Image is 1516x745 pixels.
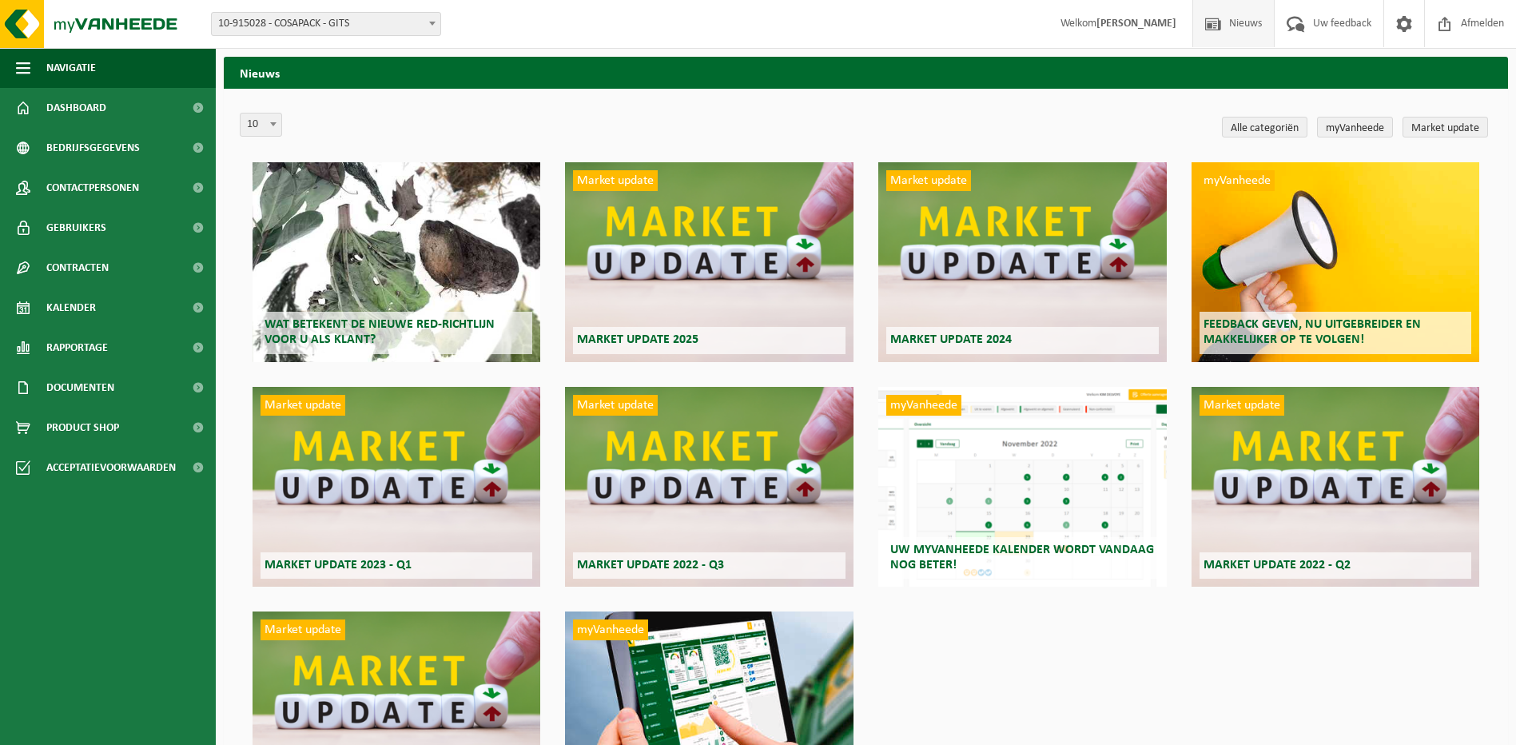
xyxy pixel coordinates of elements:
[565,162,853,362] a: Market update Market update 2025
[265,559,412,572] span: Market update 2023 - Q1
[46,248,109,288] span: Contracten
[1222,117,1307,137] a: Alle categoriën
[212,13,440,35] span: 10-915028 - COSAPACK - GITS
[577,559,724,572] span: Market update 2022 - Q3
[240,113,282,137] span: 10
[1200,170,1275,191] span: myVanheede
[1403,117,1488,137] a: Market update
[1192,387,1479,587] a: Market update Market update 2022 - Q2
[224,57,1508,88] h2: Nieuws
[46,128,140,168] span: Bedrijfsgegevens
[890,333,1012,346] span: Market update 2024
[577,333,698,346] span: Market update 2025
[886,170,971,191] span: Market update
[253,387,540,587] a: Market update Market update 2023 - Q1
[890,544,1154,572] span: Uw myVanheede kalender wordt vandaag nog beter!
[573,620,648,640] span: myVanheede
[265,318,495,346] span: Wat betekent de nieuwe RED-richtlijn voor u als klant?
[1192,162,1479,362] a: myVanheede Feedback geven, nu uitgebreider en makkelijker op te volgen!
[573,395,658,416] span: Market update
[261,620,345,640] span: Market update
[1204,318,1421,346] span: Feedback geven, nu uitgebreider en makkelijker op te volgen!
[886,395,961,416] span: myVanheede
[1096,18,1176,30] strong: [PERSON_NAME]
[211,12,441,36] span: 10-915028 - COSAPACK - GITS
[46,168,139,208] span: Contactpersonen
[878,162,1166,362] a: Market update Market update 2024
[565,387,853,587] a: Market update Market update 2022 - Q3
[241,114,281,136] span: 10
[253,162,540,362] a: Wat betekent de nieuwe RED-richtlijn voor u als klant?
[46,328,108,368] span: Rapportage
[46,208,106,248] span: Gebruikers
[1317,117,1393,137] a: myVanheede
[1204,559,1351,572] span: Market update 2022 - Q2
[46,288,96,328] span: Kalender
[1200,395,1284,416] span: Market update
[46,448,176,488] span: Acceptatievoorwaarden
[261,395,345,416] span: Market update
[46,88,106,128] span: Dashboard
[573,170,658,191] span: Market update
[46,408,119,448] span: Product Shop
[46,368,114,408] span: Documenten
[878,387,1166,587] a: myVanheede Uw myVanheede kalender wordt vandaag nog beter!
[46,48,96,88] span: Navigatie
